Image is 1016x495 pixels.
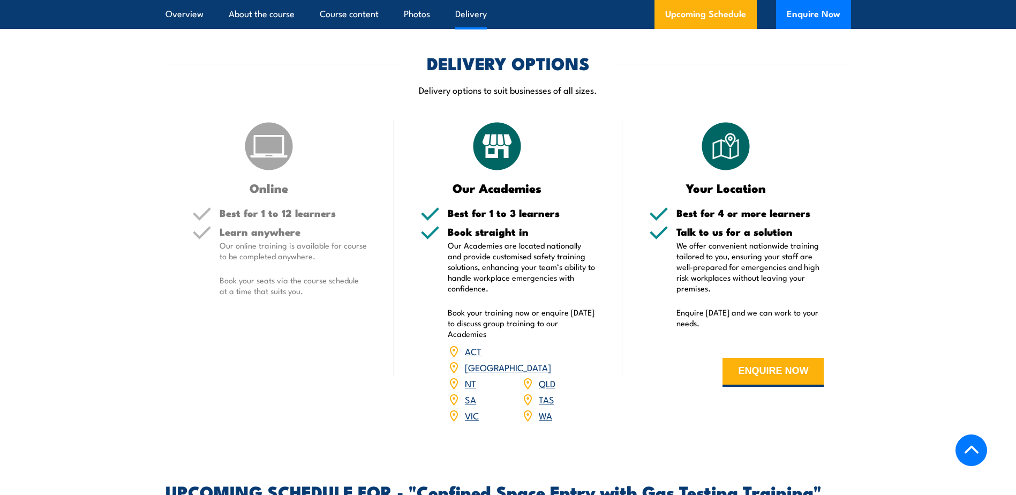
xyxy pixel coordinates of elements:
a: [GEOGRAPHIC_DATA] [465,361,551,373]
p: Enquire [DATE] and we can work to your needs. [676,307,824,328]
h5: Book straight in [448,227,596,237]
button: ENQUIRE NOW [723,358,824,387]
h5: Best for 1 to 12 learners [220,208,367,218]
a: VIC [465,409,479,422]
a: SA [465,393,476,406]
h3: Our Academies [420,182,574,194]
p: Book your seats via the course schedule at a time that suits you. [220,275,367,296]
p: We offer convenient nationwide training tailored to you, ensuring your staff are well-prepared fo... [676,240,824,294]
h3: Your Location [649,182,803,194]
h2: DELIVERY OPTIONS [427,55,590,70]
p: Book your training now or enquire [DATE] to discuss group training to our Academies [448,307,596,339]
h3: Online [192,182,346,194]
a: NT [465,377,476,389]
a: QLD [539,377,555,389]
p: Our online training is available for course to be completed anywhere. [220,240,367,261]
h5: Learn anywhere [220,227,367,237]
h5: Talk to us for a solution [676,227,824,237]
a: WA [539,409,552,422]
p: Our Academies are located nationally and provide customised safety training solutions, enhancing ... [448,240,596,294]
h5: Best for 1 to 3 learners [448,208,596,218]
p: Delivery options to suit businesses of all sizes. [165,84,851,96]
h5: Best for 4 or more learners [676,208,824,218]
a: ACT [465,344,481,357]
a: TAS [539,393,554,406]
